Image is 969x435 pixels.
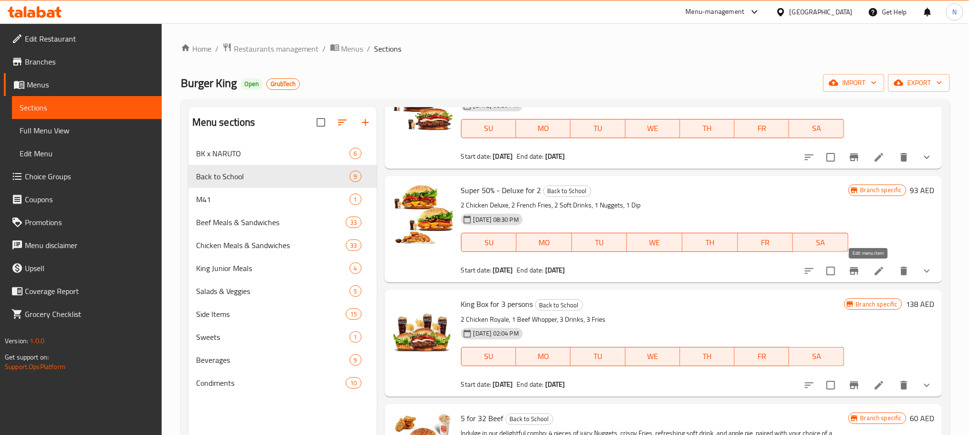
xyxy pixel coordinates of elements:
[517,233,572,252] button: MO
[857,185,906,195] span: Branch specific
[686,6,745,18] div: Menu-management
[823,74,884,92] button: import
[330,43,363,55] a: Menus
[4,188,162,211] a: Coupons
[545,150,565,163] b: [DATE]
[892,146,915,169] button: delete
[535,299,583,311] div: Back to School
[952,7,957,17] span: N
[350,285,362,297] div: items
[520,236,568,250] span: MO
[27,79,154,90] span: Menus
[341,43,363,54] span: Menus
[346,377,361,389] div: items
[738,233,793,252] button: FR
[188,165,377,188] div: Back to School9
[461,411,504,425] span: 5 for 32 Beef
[350,172,361,181] span: 9
[738,349,785,363] span: FR
[516,119,571,138] button: MO
[631,236,679,250] span: WE
[25,239,154,251] span: Menu disclaimer
[350,333,361,342] span: 1
[843,374,866,397] button: Branch-specific-item
[346,218,361,227] span: 33
[350,171,362,182] div: items
[196,194,350,205] span: M41
[517,150,543,163] span: End date:
[797,236,845,250] span: SA
[892,260,915,283] button: delete
[331,111,354,134] span: Sort sections
[181,43,211,54] a: Home
[350,195,361,204] span: 1
[196,171,350,182] span: Back to School
[4,211,162,234] a: Promotions
[392,297,453,359] img: King Box for 3 persons
[626,347,680,366] button: WE
[215,43,219,54] li: /
[738,121,785,135] span: FR
[196,354,350,366] span: Beverages
[821,147,841,167] span: Select to update
[25,308,154,320] span: Grocery Checklist
[735,119,789,138] button: FR
[234,43,319,54] span: Restaurants management
[350,331,362,343] div: items
[506,413,553,425] div: Back to School
[350,356,361,365] span: 9
[684,121,731,135] span: TH
[12,142,162,165] a: Edit Menu
[465,121,512,135] span: SU
[517,378,543,391] span: End date:
[346,308,361,320] div: items
[517,264,543,276] span: End date:
[188,188,377,211] div: M411
[852,300,902,309] span: Branch specific
[188,280,377,303] div: Salads & Veggies5
[350,194,362,205] div: items
[686,236,734,250] span: TH
[188,211,377,234] div: Beef Meals & Sandwiches33
[574,349,621,363] span: TU
[544,185,591,196] span: Back to School
[520,121,567,135] span: MO
[20,125,154,136] span: Full Menu View
[742,236,790,250] span: FR
[25,56,154,67] span: Branches
[196,148,350,159] span: BK x NARUTO
[461,297,533,311] span: King Box for 3 persons
[793,233,848,252] button: SA
[921,380,933,391] svg: Show Choices
[188,303,377,326] div: Side Items15
[470,215,523,224] span: [DATE] 08:30 PM
[821,375,841,395] span: Select to update
[346,241,361,250] span: 33
[873,380,885,391] a: Edit menu item
[188,257,377,280] div: King Junior Meals4
[470,329,523,338] span: [DATE] 02:04 PM
[831,77,877,89] span: import
[196,217,346,228] div: Beef Meals & Sandwiches
[188,234,377,257] div: Chicken Meals & Sandwiches33
[188,371,377,394] div: Condiments10
[196,308,346,320] div: Side Items
[571,347,625,366] button: TU
[910,184,935,197] h6: 93 AED
[888,74,950,92] button: export
[915,374,938,397] button: show more
[4,165,162,188] a: Choice Groups
[461,347,516,366] button: SU
[627,233,683,252] button: WE
[461,150,492,163] span: Start date:
[536,300,583,311] span: Back to School
[25,285,154,297] span: Coverage Report
[571,119,625,138] button: TU
[798,374,821,397] button: sort-choices
[576,236,624,250] span: TU
[790,7,853,17] div: [GEOGRAPHIC_DATA]
[196,331,350,343] span: Sweets
[267,80,299,88] span: GrubTech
